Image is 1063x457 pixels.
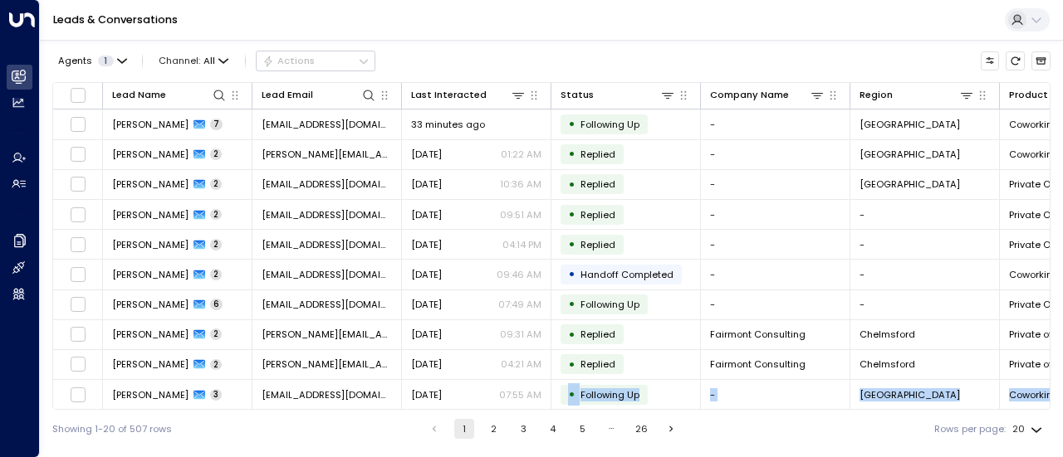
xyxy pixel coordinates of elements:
span: emre@getuniti.com [262,298,392,311]
span: Chelmsford [860,357,915,371]
button: Go to page 26 [632,419,652,439]
span: Replied [580,328,615,341]
td: - [701,230,850,259]
div: • [568,233,576,255]
td: - [701,200,850,229]
span: 2 [210,209,222,221]
span: Alexander Terry [112,357,189,371]
div: Region [860,87,974,103]
div: • [568,323,576,346]
span: Replied [580,357,615,371]
nav: pagination navigation [424,419,682,439]
div: … [602,419,622,439]
button: Agents1 [52,51,131,70]
div: Lead Email [262,87,376,103]
div: Button group with a nested menu [256,51,375,70]
span: Toggle select row [70,326,86,343]
span: Fairmont Consulting [710,357,806,371]
span: Fairmont Consulting [710,328,806,341]
div: Showing 1-20 of 507 rows [52,422,172,436]
span: emre@getuniti.com [262,208,392,221]
span: Refresh [1006,51,1025,70]
div: • [568,203,576,226]
td: - [701,170,850,199]
span: 2 [210,269,222,280]
button: Actions [256,51,375,70]
p: 09:31 AM [500,328,541,341]
p: 01:22 AM [501,148,541,161]
div: Product [1009,87,1048,103]
td: - [850,230,1000,259]
span: Coworking [1009,388,1059,401]
span: 2 [210,148,222,160]
td: - [701,260,850,289]
span: Coworking [1009,148,1059,161]
span: Sep 26, 2025 [411,208,442,221]
span: Toggle select row [70,146,86,163]
span: 2 [210,359,222,371]
td: - [701,109,850,139]
div: Last Interacted [411,87,487,103]
span: York [860,388,960,401]
span: Yesterday [411,148,442,161]
span: emre@getuniti.com [262,238,392,251]
span: York [860,148,960,161]
span: Toggle select row [70,176,86,192]
span: Following Up [580,118,639,131]
button: Go to next page [661,419,681,439]
p: 04:14 PM [502,238,541,251]
span: Replied [580,148,615,161]
span: Toggle select row [70,266,86,283]
span: Toggle select row [70,296,86,313]
button: Go to page 3 [513,419,533,439]
span: Replied [580,238,615,251]
span: Emre Altinok [112,208,189,221]
span: 6 [210,299,223,310]
span: Handoff Completed [580,268,674,281]
span: Coworking [1009,268,1059,281]
span: Emre Altinok [112,238,189,251]
div: Company Name [710,87,789,103]
p: 09:51 AM [500,208,541,221]
span: Toggle select row [70,236,86,253]
span: Emre Altinok [112,298,189,311]
span: Following Up [580,388,639,401]
span: 3 [210,389,222,401]
span: Grant Slack [112,177,189,191]
p: 04:21 AM [501,357,541,371]
span: Toggle select row [70,116,86,133]
div: • [568,143,576,165]
td: - [701,140,850,169]
span: katrinacurtis@kitteon.co.uk [262,388,392,401]
p: 07:55 AM [499,388,541,401]
span: Sep 26, 2025 [411,177,442,191]
button: Channel:All [154,51,234,70]
span: 2 [210,178,222,190]
td: - [850,260,1000,289]
span: alex.terry@fairmontconsulting.co.uk [262,328,392,341]
div: Lead Email [262,87,313,103]
span: Twickenham [860,177,960,191]
span: Coworking [1009,118,1059,131]
span: 7 [210,119,223,130]
span: Sep 26, 2025 [411,328,442,341]
span: Emre Altinok [112,268,189,281]
span: Alexander Terry [112,328,189,341]
span: alex.terry@fairmontconsulting.co.uk [262,357,392,371]
span: Toggle select row [70,387,86,403]
span: Katrina Hatton [112,388,189,401]
span: Twickenham [860,118,960,131]
span: gslack@caterlinkltd.co.uk [262,177,392,191]
span: sarah@h2h.uk.com [262,148,392,161]
div: • [568,383,576,406]
label: Rows per page: [934,422,1006,436]
td: - [850,290,1000,319]
div: Region [860,87,893,103]
p: 09:46 AM [497,268,541,281]
span: 2 [210,239,222,250]
span: 33 minutes ago [411,118,485,131]
span: Toggle select all [70,87,86,104]
div: Lead Name [112,87,227,103]
span: Agents [58,56,92,66]
td: - [701,380,850,409]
